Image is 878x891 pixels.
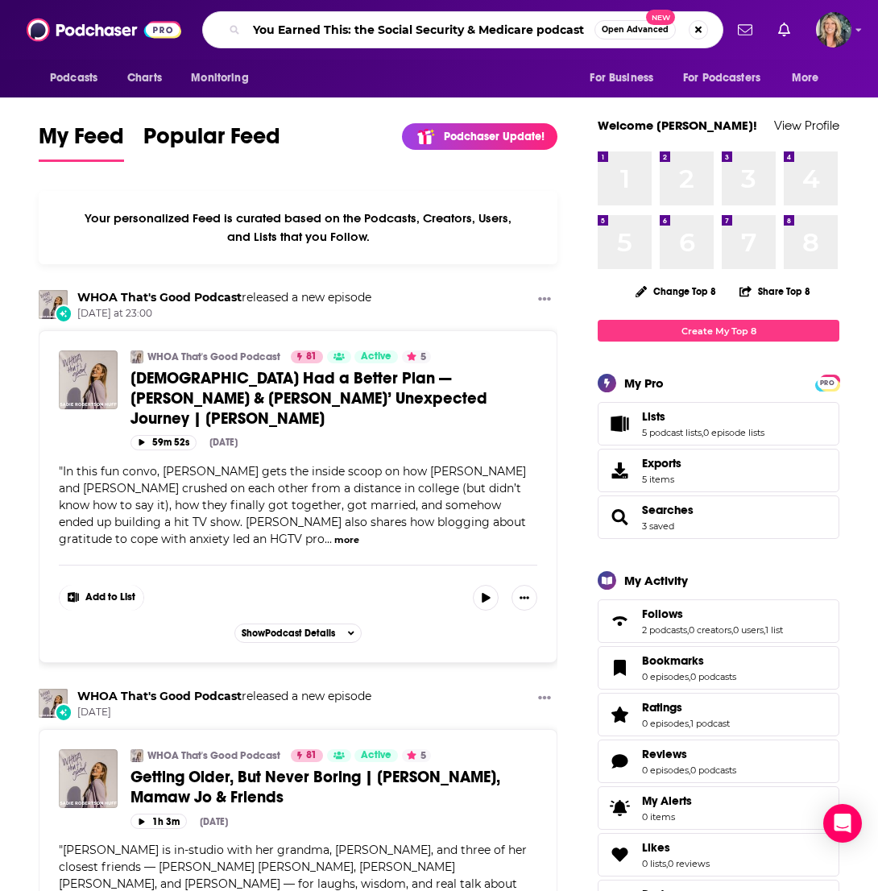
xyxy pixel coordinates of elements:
[77,689,242,703] a: WHOA That's Good Podcast
[772,16,797,44] a: Show notifications dropdown
[603,797,636,819] span: My Alerts
[666,858,668,869] span: ,
[690,765,736,776] a: 0 podcasts
[39,689,68,718] img: WHOA That's Good Podcast
[642,409,764,424] a: Lists
[598,495,839,539] span: Searches
[642,747,687,761] span: Reviews
[642,520,674,532] a: 3 saved
[234,624,362,643] button: ShowPodcast Details
[598,320,839,342] a: Create My Top 8
[291,350,323,363] a: 81
[642,607,783,621] a: Follows
[130,749,143,762] a: WHOA That's Good Podcast
[642,456,681,470] span: Exports
[642,700,730,715] a: Ratings
[774,118,839,133] a: View Profile
[55,305,72,322] div: New Episode
[598,833,839,876] span: Likes
[361,349,391,365] span: Active
[130,368,487,429] span: [DEMOGRAPHIC_DATA] Had a Better Plan — [PERSON_NAME] & [PERSON_NAME]’ Unexpected Journey | [PERSO...
[39,290,68,319] img: WHOA That's Good Podcast
[689,765,690,776] span: ,
[117,63,172,93] a: Charts
[39,191,557,264] div: Your personalized Feed is curated based on the Podcasts, Creators, Users, and Lists that you Follow.
[202,11,723,48] div: Search podcasts, credits, & more...
[781,63,839,93] button: open menu
[143,122,280,162] a: Popular Feed
[532,689,557,709] button: Show More Button
[642,765,689,776] a: 0 episodes
[792,67,819,89] span: More
[39,63,118,93] button: open menu
[642,794,692,808] span: My Alerts
[147,350,280,363] a: WHOA That's Good Podcast
[127,67,162,89] span: Charts
[816,12,851,48] span: Logged in as lisa.beech
[690,671,736,682] a: 0 podcasts
[511,585,537,611] button: Show More Button
[130,814,187,829] button: 1h 3m
[77,307,371,321] span: [DATE] at 23:00
[532,290,557,310] button: Show More Button
[50,67,97,89] span: Podcasts
[603,412,636,435] a: Lists
[291,749,323,762] a: 81
[733,624,764,636] a: 0 users
[325,532,332,546] span: ...
[764,624,765,636] span: ,
[642,811,692,823] span: 0 items
[731,624,733,636] span: ,
[27,15,181,45] a: Podchaser - Follow, Share and Rate Podcasts
[626,281,726,301] button: Change Top 8
[603,610,636,632] a: Follows
[598,740,839,783] span: Reviews
[642,409,665,424] span: Lists
[39,122,124,160] span: My Feed
[642,503,694,517] a: Searches
[59,464,526,546] span: In this fun convo, [PERSON_NAME] gets the inside scoop on how [PERSON_NAME] and [PERSON_NAME] cru...
[683,67,760,89] span: For Podcasters
[690,718,730,729] a: 1 podcast
[77,706,371,719] span: [DATE]
[59,749,118,808] img: Getting Older, But Never Boring | Korie Robertson, Mamaw Jo & Friends
[594,20,676,39] button: Open AdvancedNew
[130,368,537,429] a: [DEMOGRAPHIC_DATA] Had a Better Plan — [PERSON_NAME] & [PERSON_NAME]’ Unexpected Journey | [PERSO...
[642,700,682,715] span: Ratings
[306,748,317,764] span: 81
[306,349,317,365] span: 81
[361,748,391,764] span: Active
[642,607,683,621] span: Follows
[354,350,398,363] a: Active
[180,63,269,93] button: open menu
[598,786,839,830] a: My Alerts
[818,376,837,388] a: PRO
[130,350,143,363] img: WHOA That's Good Podcast
[702,427,703,438] span: ,
[731,16,759,44] a: Show notifications dropdown
[578,63,673,93] button: open menu
[147,749,280,762] a: WHOA That's Good Podcast
[603,459,636,482] span: Exports
[816,12,851,48] button: Show profile menu
[642,718,689,729] a: 0 episodes
[603,703,636,726] a: Ratings
[39,122,124,162] a: My Feed
[402,749,431,762] button: 5
[603,843,636,866] a: Likes
[59,350,118,409] img: God Had a Better Plan — Ben & Erin Napiers’ Unexpected Journey | Sadie Robertson Huff
[765,624,783,636] a: 1 list
[191,67,248,89] span: Monitoring
[598,599,839,643] span: Follows
[642,840,710,855] a: Likes
[642,858,666,869] a: 0 lists
[402,350,431,363] button: 5
[242,628,335,639] span: Show Podcast Details
[642,747,736,761] a: Reviews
